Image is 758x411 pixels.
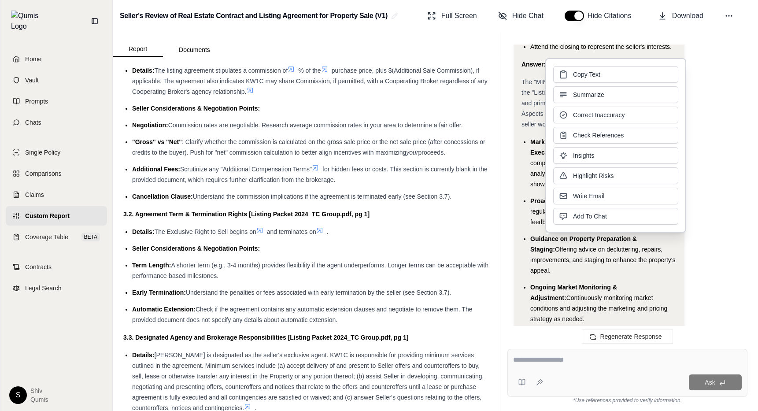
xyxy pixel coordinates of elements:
button: Add To Chat [553,208,678,225]
span: outlined in Section 7 of the "Listing Packet 2024_TC Group.pdf" are very basic and primarily focu... [521,78,673,128]
button: Check References [553,127,678,144]
span: Home [25,55,41,63]
span: Contracts [25,263,52,271]
span: Check References [573,131,624,140]
span: Check if the agreement contains any automatic extension clauses and negotiate to remove them. The... [132,306,472,323]
span: : Clarify whether the commission is calculated on the gross sale price or the net sale price (aft... [132,138,485,156]
button: Report [113,42,163,57]
span: Shiv [30,386,48,395]
strong: 3.3. Designated Agency and Brokerage Responsibilities [Listing Packet 2024_TC Group.pdf, pg 1] [123,334,409,341]
span: Coverage Table [25,233,68,241]
div: S [9,386,27,404]
span: Guidance on Property Preparation & Staging: [530,235,637,253]
span: Hide Citations [588,11,637,21]
button: Documents [163,43,226,57]
span: Proactive Communication & Reporting: [530,197,645,204]
span: Copy Text [573,70,600,79]
button: Full Screen [424,7,481,25]
img: Qumis Logo [11,11,44,32]
a: Single Policy [6,143,107,162]
span: Ongoing Market Monitoring & Adjustment: [530,284,617,301]
span: proceeds. [418,149,445,156]
span: BETA [81,233,100,241]
span: Regenerate Response [600,333,662,340]
span: Offering advice on decluttering, repairs, improvements, and staging to enhance the property's app... [530,246,676,274]
span: Write Email [573,192,604,200]
strong: 3.2. Agreement Term & Termination Rights [Listing Packet 2024_TC Group.pdf, pg 1] [123,211,370,218]
span: Scrutinize any "Additional Compensation Terms" [180,166,312,173]
span: Qumis [30,395,48,404]
span: Details: [132,352,155,359]
span: Claims [25,190,44,199]
span: A shorter term (e.g., 3-4 months) provides flexibility if the agent underperforms. Longer terms c... [132,262,488,279]
span: Insights [573,151,594,160]
span: Details: [132,67,155,74]
button: Correct Inaccuracy [553,107,678,123]
button: Summarize [553,86,678,103]
h2: Seller's Review of Real Estate Contract and Listing Agreement for Property Sale (V1) [120,8,388,24]
span: your [406,149,418,156]
span: Comparisons [25,169,61,178]
button: Insights [553,147,678,164]
span: Cancellation Clause: [132,193,193,200]
span: Custom Report [25,211,70,220]
span: Chats [25,118,41,127]
span: Prompts [25,97,48,106]
span: Providing regular updates on market conditions, buyer feedback, showing schedules, and marketing ... [530,197,675,226]
button: Write Email [553,188,678,204]
button: Hide Chat [495,7,547,25]
a: Vault [6,70,107,90]
button: Regenerate Response [582,330,673,344]
button: Collapse sidebar [88,14,102,28]
button: Highlight Risks [553,167,678,184]
span: Download [672,11,703,21]
span: Legal Search [25,284,62,293]
span: Single Policy [25,148,60,157]
span: Seller Considerations & Negotiation Points: [132,245,260,252]
span: Additional Fees: [132,166,180,173]
span: . [327,228,329,235]
span: Automatic Extension: [132,306,196,313]
span: Term Length: [132,262,171,269]
a: Chats [6,113,107,132]
span: The "MINIMUM SERVICES" [521,78,599,85]
span: Hide Chat [512,11,544,21]
a: Custom Report [6,206,107,226]
span: Ask [705,379,715,386]
a: Claims [6,185,107,204]
a: Contracts [6,257,107,277]
span: The Exclusive Right to Sell begins on [155,228,256,235]
span: Add To Chat [573,212,607,221]
span: Seller Considerations & Negotiation Points: [132,105,260,112]
span: purchase price, plus $(Additional Sale Commission), if applicable. The agreement also indicates K... [132,67,488,95]
span: The listing agreement stipulates a commission of [155,67,288,74]
span: Highlight Risks [573,171,614,180]
div: *Use references provided to verify information. [507,397,747,404]
span: Vault [25,76,39,85]
span: Correct Inaccuracy [573,111,625,119]
span: and terminates on [267,228,316,235]
span: Summarize [573,90,604,99]
span: Continuously monitoring market conditions and adjusting the marketing and pricing strategy as nee... [530,294,667,322]
span: Understand the penalties or fees associated with early termination by the seller (see Section 3.7). [186,289,451,296]
span: Attend the closing to represent the seller's interests. [530,43,672,50]
span: for hidden fees or costs. This section is currently blank in the provided document, which require... [132,166,488,183]
span: "Gross" vs "Net" [132,138,182,145]
span: % of the [298,67,321,74]
a: Coverage TableBETA [6,227,107,247]
span: Early Termination: [132,289,186,296]
button: Ask [689,374,742,390]
span: Negotiation: [132,122,168,129]
span: Understand the commission implications if the agreement is terminated early (see Section 3.7). [193,193,452,200]
span: Commission rates are negotiable. Research average commission rates in your area to determine a fa... [168,122,463,129]
span: Full Screen [441,11,477,21]
span: Marketing Plan Development & Execution: [530,138,621,156]
button: Download [654,7,707,25]
a: Home [6,49,107,69]
span: Details: [132,228,155,235]
a: Legal Search [6,278,107,298]
button: Copy Text [553,66,678,83]
a: Comparisons [6,164,107,183]
a: Prompts [6,92,107,111]
strong: Answer: [521,61,546,68]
